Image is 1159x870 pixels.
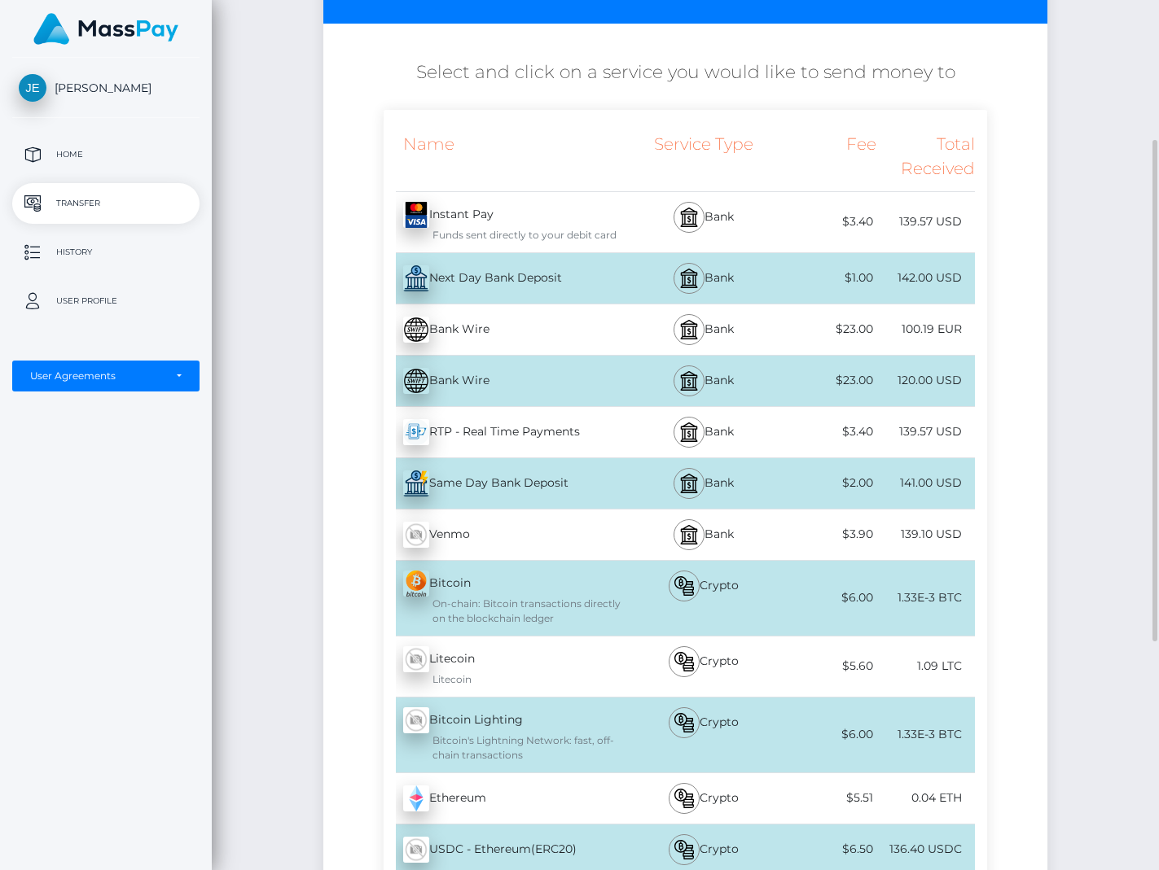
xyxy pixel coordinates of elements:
[403,470,429,496] img: uObGLS8Ltq9ceZQwppFW9RMbi2NbuedY4gAAAABJRU5ErkJggg==
[630,773,777,824] div: Crypto
[384,561,630,636] div: Bitcoin
[778,203,876,240] div: $3.40
[384,192,630,252] div: Instant Pay
[403,672,630,687] div: Litecoin
[876,780,975,816] div: 0.04 ETH
[876,579,975,616] div: 1.33E-3 BTC
[778,516,876,553] div: $3.90
[876,260,975,296] div: 142.00 USD
[679,422,699,442] img: bank.svg
[679,320,699,339] img: bank.svg
[778,648,876,684] div: $5.60
[19,289,193,313] p: User Profile
[403,707,429,733] img: wMhJQYtZFAryAAAAABJRU5ErkJggg==
[876,831,975,868] div: 136.40 USDC
[30,369,164,383] div: User Agreements
[778,465,876,501] div: $2.00
[403,837,429,863] img: wMhJQYtZFAryAAAAABJRU5ErkJggg==
[384,461,630,506] div: Same Day Bank Deposit
[403,733,630,763] div: Bitcoin's Lightning Network: fast, off-chain transactions
[384,409,630,455] div: RTP - Real Time Payments
[403,646,429,672] img: wMhJQYtZFAryAAAAABJRU5ErkJggg==
[876,516,975,553] div: 139.10 USD
[876,716,975,753] div: 1.33E-3 BTC
[384,512,630,557] div: Venmo
[403,228,630,243] div: Funds sent directly to your debit card
[336,60,1035,85] h5: Select and click on a service you would like to send money to
[679,525,699,544] img: bank.svg
[778,780,876,816] div: $5.51
[19,240,193,264] p: History
[876,648,975,684] div: 1.09 LTC
[778,579,876,616] div: $6.00
[674,840,694,859] img: bitcoin.svg
[778,413,876,450] div: $3.40
[876,122,975,191] div: Total Received
[403,597,630,626] div: On-chain: Bitcoin transactions directly on the blockchain ledger
[778,716,876,753] div: $6.00
[674,652,694,671] img: bitcoin.svg
[778,122,876,191] div: Fee
[12,281,200,321] a: User Profile
[384,776,630,821] div: Ethereum
[403,317,429,343] img: E16AAAAAElFTkSuQmCC
[778,260,876,296] div: $1.00
[679,474,699,493] img: bank.svg
[12,361,200,391] button: User Agreements
[19,191,193,216] p: Transfer
[876,311,975,348] div: 100.19 EUR
[630,253,777,304] div: Bank
[630,509,777,560] div: Bank
[876,203,975,240] div: 139.57 USD
[403,265,429,291] img: 8MxdlsaCuGbAAAAAElFTkSuQmCC
[403,419,429,445] img: wcGC+PCrrIMMAAAAABJRU5ErkJggg==
[778,362,876,399] div: $23.00
[384,697,630,772] div: Bitcoin Lighting
[778,831,876,868] div: $6.50
[33,13,178,45] img: MassPay
[674,713,694,732] img: bitcoin.svg
[674,576,694,596] img: bitcoin.svg
[778,311,876,348] div: $23.00
[630,458,777,509] div: Bank
[630,192,777,252] div: Bank
[384,307,630,352] div: Bank Wire
[403,368,429,394] img: E16AAAAAElFTkSuQmCC
[876,362,975,399] div: 120.00 USD
[12,232,200,273] a: History
[384,122,630,191] div: Name
[876,465,975,501] div: 141.00 USD
[674,789,694,808] img: bitcoin.svg
[679,208,699,227] img: bank.svg
[403,571,429,597] img: zxlM9hkiQ1iKKYMjuOruv9zc3NfAFPM+lQmnX+Hwj+0b3s+QqDAAAAAElFTkSuQmCC
[876,413,975,450] div: 139.57 USD
[630,697,777,772] div: Crypto
[12,134,200,175] a: Home
[679,371,699,391] img: bank.svg
[12,81,200,95] span: [PERSON_NAME]
[630,407,777,457] div: Bank
[403,785,429,811] img: z+HV+S+XklAdAAAAABJRU5ErkJggg==
[403,202,429,228] img: QwWugUCNyICDhMjofT14yaqUfddCM6mkz1jyhlzQJMfnoYLnQKBG4sBBx5acn+Idg5zKpHvf4PMFFwNoJ2cDAAAAAASUVORK5...
[630,356,777,406] div: Bank
[19,142,193,167] p: Home
[630,122,777,191] div: Service Type
[403,522,429,548] img: wMhJQYtZFAryAAAAABJRU5ErkJggg==
[679,269,699,288] img: bank.svg
[630,304,777,355] div: Bank
[384,636,630,697] div: Litecoin
[384,358,630,404] div: Bank Wire
[630,636,777,697] div: Crypto
[12,183,200,224] a: Transfer
[384,256,630,301] div: Next Day Bank Deposit
[630,561,777,636] div: Crypto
